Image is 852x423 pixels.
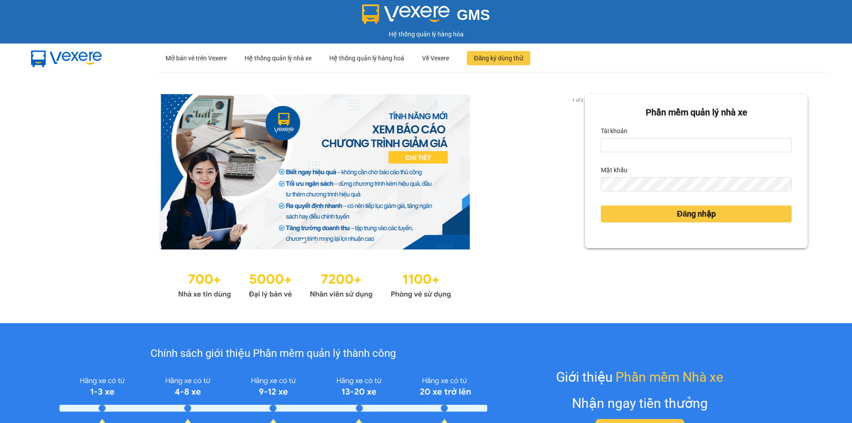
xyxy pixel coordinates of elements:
li: slide item 1 [302,239,306,242]
button: previous slide / item [44,94,57,249]
button: Đăng nhập [601,206,792,222]
div: Phần mềm quản lý nhà xe [601,106,792,119]
img: logo 2 [362,4,450,24]
div: Giới thiệu [556,367,723,387]
input: Mật khẩu [601,177,792,191]
p: 1 of 3 [569,94,585,106]
div: Hệ thống quản lý nhà xe [245,44,312,72]
a: GMS [362,13,490,20]
div: Hệ thống quản lý hàng hóa [2,29,850,39]
div: Mở bán vé trên Vexere [166,44,227,72]
span: Phần mềm Nhà xe [615,367,723,387]
li: slide item 3 [323,239,327,242]
div: Hệ thống quản lý hàng hoá [329,44,404,72]
div: Chính sách giới thiệu Phần mềm quản lý thành công [59,345,487,362]
img: Statistics.png [178,267,451,301]
span: GMS [457,7,490,23]
div: Nhận ngay tiền thưởng [572,393,708,414]
label: Mật khẩu [601,163,627,177]
button: Đăng ký dùng thử [467,51,530,65]
span: Đăng ký dùng thử [474,53,523,63]
span: Đăng nhập [677,208,716,220]
img: mbUUG5Q.png [22,43,111,73]
div: Về Vexere [422,44,449,72]
label: Tài khoản [601,124,627,138]
input: Tài khoản [601,138,792,152]
button: next slide / item [572,94,585,249]
li: slide item 2 [313,239,316,242]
